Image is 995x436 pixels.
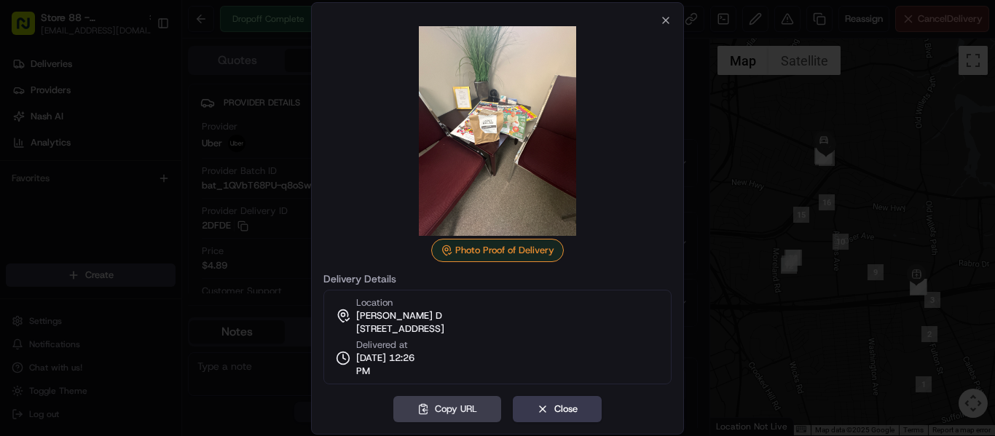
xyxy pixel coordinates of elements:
[29,286,111,301] span: Knowledge Base
[356,296,393,309] span: Location
[123,288,135,299] div: 💻
[121,226,126,237] span: •
[45,226,118,237] span: [PERSON_NAME]
[138,286,234,301] span: API Documentation
[9,280,117,306] a: 📗Knowledge Base
[393,396,501,422] button: Copy URL
[356,322,444,336] span: [STREET_ADDRESS]
[431,239,564,262] div: Photo Proof of Delivery
[15,189,93,201] div: Past conversations
[29,226,41,238] img: 1736555255976-a54dd68f-1ca7-489b-9aae-adbdc363a1c4
[356,338,423,352] span: Delivered at
[145,322,176,333] span: Pylon
[226,186,265,204] button: See all
[356,309,442,322] span: [PERSON_NAME] D
[513,396,602,422] button: Close
[393,26,602,236] img: photo_proof_of_delivery image
[103,321,176,333] a: Powered byPylon
[15,15,44,44] img: Nash
[129,226,159,237] span: [DATE]
[38,94,240,109] input: Clear
[356,352,423,378] span: [DATE] 12:26 PM
[15,288,26,299] div: 📗
[50,154,184,165] div: We're available if you need us!
[117,280,240,306] a: 💻API Documentation
[248,143,265,161] button: Start new chat
[15,58,265,82] p: Welcome 👋
[50,139,239,154] div: Start new chat
[15,212,38,235] img: Alwin
[15,139,41,165] img: 1736555255976-a54dd68f-1ca7-489b-9aae-adbdc363a1c4
[323,274,672,284] label: Delivery Details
